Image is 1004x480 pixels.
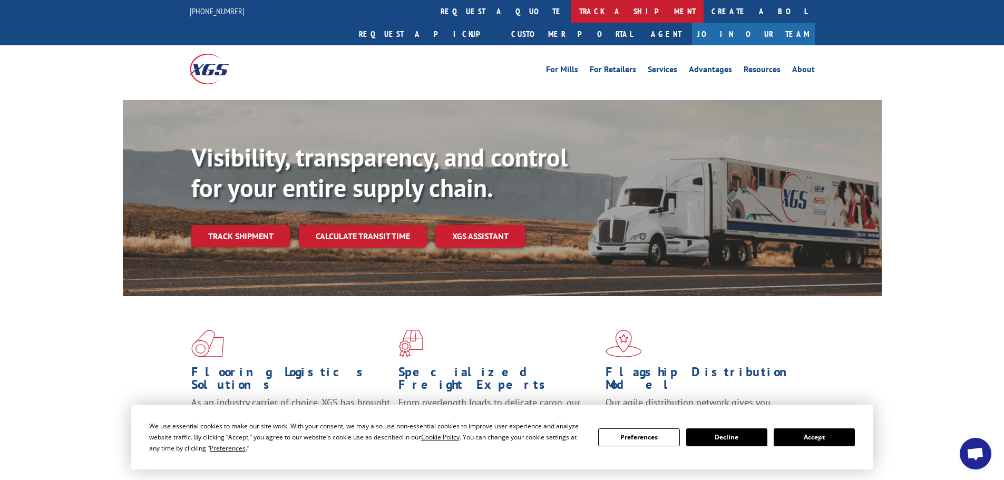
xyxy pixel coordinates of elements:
[689,65,732,77] a: Advantages
[191,366,391,396] h1: Flooring Logistics Solutions
[435,225,525,248] a: XGS ASSISTANT
[398,330,423,357] img: xgs-icon-focused-on-flooring-red
[191,330,224,357] img: xgs-icon-total-supply-chain-intelligence-red
[606,330,642,357] img: xgs-icon-flagship-distribution-model-red
[774,428,855,446] button: Accept
[590,65,636,77] a: For Retailers
[960,438,991,469] div: Open chat
[191,396,390,434] span: As an industry carrier of choice, XGS has brought innovation and dedication to flooring logistics...
[149,420,586,454] div: We use essential cookies to make our site work. With your consent, we may also use non-essential ...
[546,65,578,77] a: For Mills
[503,23,640,45] a: Customer Portal
[606,366,805,396] h1: Flagship Distribution Model
[421,433,460,442] span: Cookie Policy
[191,141,568,204] b: Visibility, transparency, and control for your entire supply chain.
[191,225,290,247] a: Track shipment
[131,405,873,469] div: Cookie Consent Prompt
[792,65,815,77] a: About
[398,366,598,396] h1: Specialized Freight Experts
[351,23,503,45] a: Request a pickup
[299,225,427,248] a: Calculate transit time
[598,428,679,446] button: Preferences
[398,396,598,443] p: From overlength loads to delicate cargo, our experienced staff knows the best way to move your fr...
[606,396,800,421] span: Our agile distribution network gives you nationwide inventory management on demand.
[648,65,677,77] a: Services
[744,65,781,77] a: Resources
[210,444,246,453] span: Preferences
[692,23,815,45] a: Join Our Team
[190,6,245,16] a: [PHONE_NUMBER]
[686,428,767,446] button: Decline
[640,23,692,45] a: Agent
